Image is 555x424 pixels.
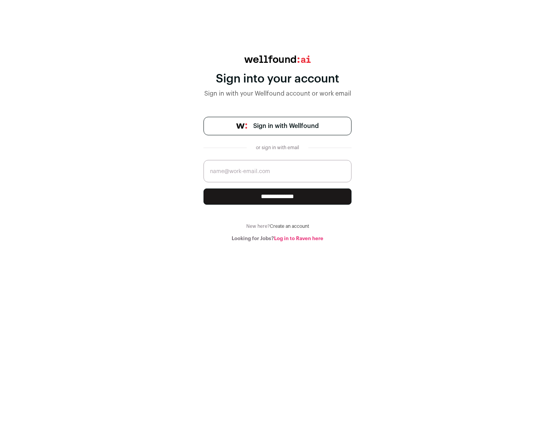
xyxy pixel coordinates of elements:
[203,89,351,98] div: Sign in with your Wellfound account or work email
[274,236,323,241] a: Log in to Raven here
[270,224,309,229] a: Create an account
[253,145,302,151] div: or sign in with email
[244,56,311,63] img: wellfound:ai
[203,236,351,242] div: Looking for Jobs?
[203,117,351,135] a: Sign in with Wellfound
[203,72,351,86] div: Sign into your account
[236,123,247,129] img: wellfound-symbol-flush-black-fb3c872781a75f747ccb3a119075da62bfe97bd399995f84a933054e44a575c4.png
[203,160,351,182] input: name@work-email.com
[203,223,351,229] div: New here?
[253,121,319,131] span: Sign in with Wellfound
